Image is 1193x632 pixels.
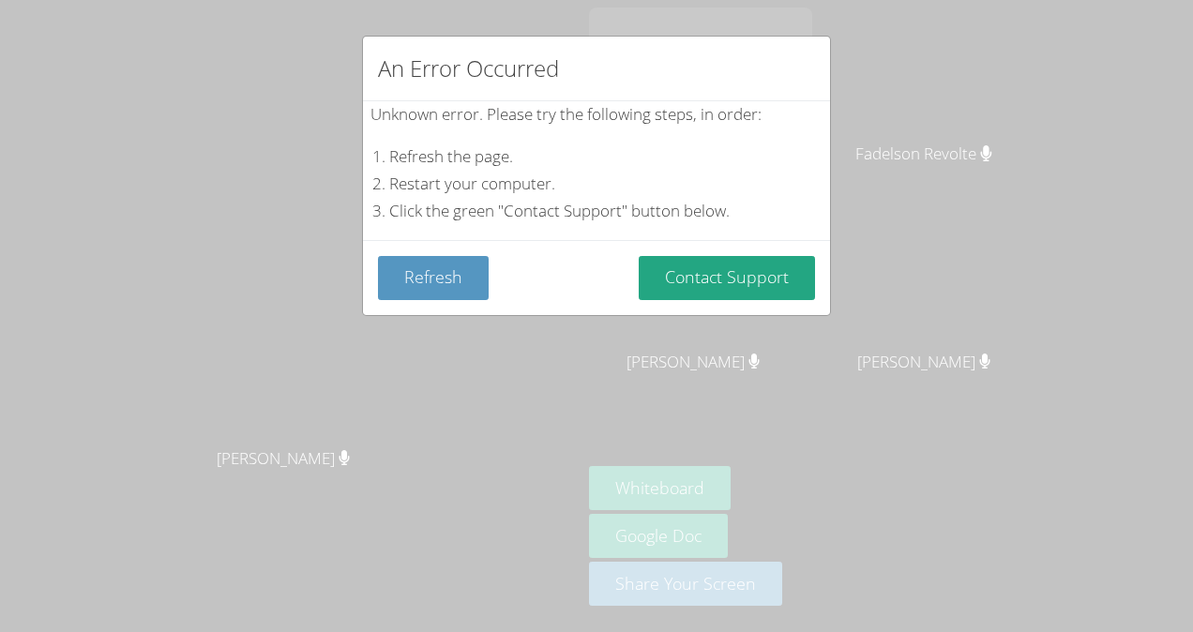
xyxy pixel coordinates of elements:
button: Refresh [378,256,489,300]
h2: An Error Occurred [378,52,559,85]
button: Contact Support [639,256,815,300]
li: Refresh the page. [389,143,823,171]
div: Unknown error. Please try the following steps, in order: [370,101,823,225]
li: Click the green "Contact Support" button below. [389,198,823,225]
li: Restart your computer. [389,171,823,198]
